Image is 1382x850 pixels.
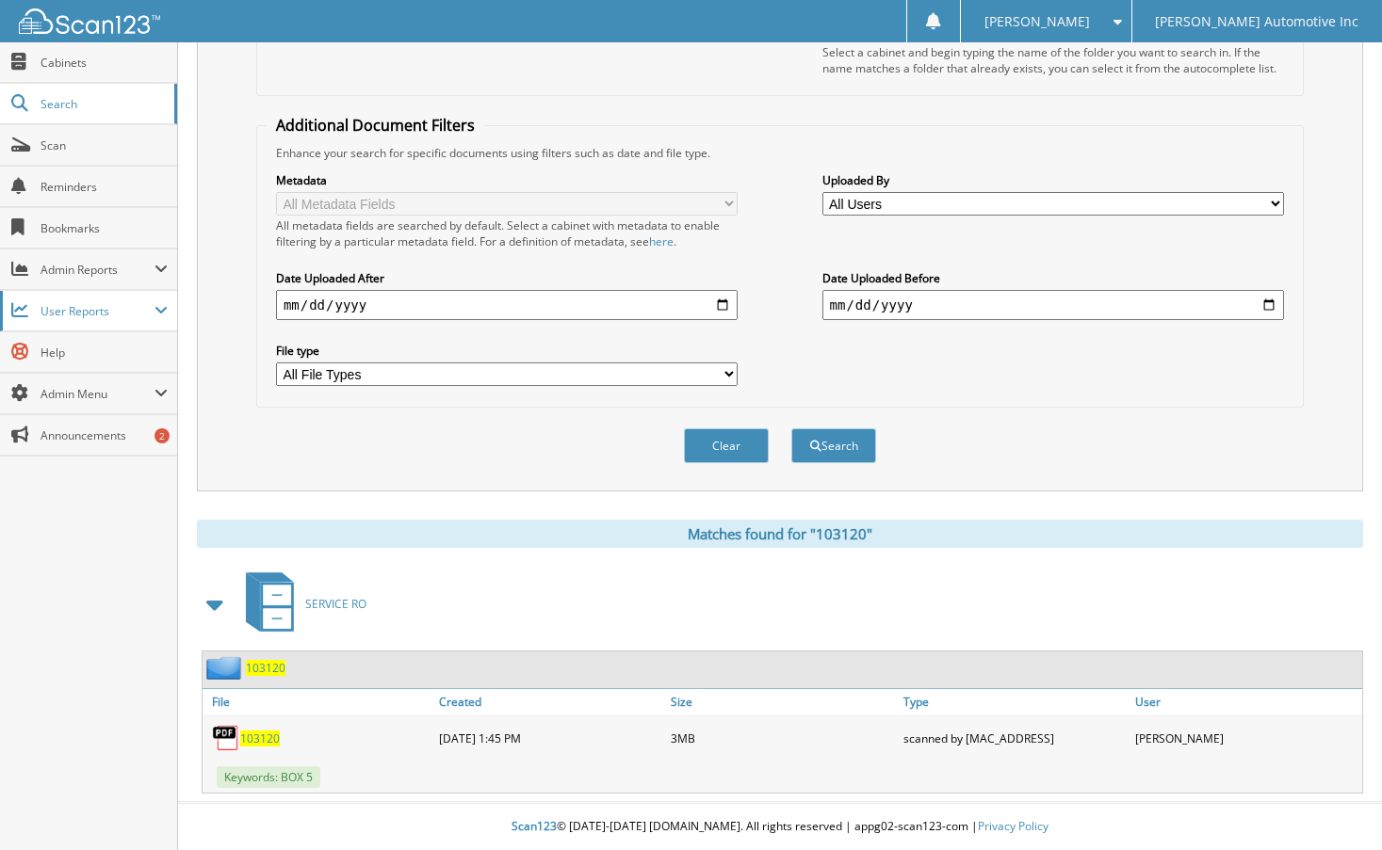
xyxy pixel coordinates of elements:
[41,220,168,236] span: Bookmarks
[1288,760,1382,850] iframe: Chat Widget
[41,179,168,195] span: Reminders
[791,428,876,463] button: Search
[178,804,1382,850] div: © [DATE]-[DATE] [DOMAIN_NAME]. All rights reserved | appg02-scan123-com |
[305,596,366,612] span: SERVICE RO
[41,345,168,361] span: Help
[899,719,1130,757] div: scanned by [MAC_ADDRESS]
[203,689,434,714] a: File
[41,137,168,153] span: Scan
[240,730,280,746] a: 103120
[434,689,666,714] a: Created
[212,724,240,752] img: PDF.png
[41,427,168,443] span: Announcements
[822,270,1285,286] label: Date Uploaded Before
[197,520,1363,548] div: Matches found for "103120"
[1130,689,1362,714] a: User
[684,428,769,463] button: Clear
[246,660,285,676] a: 103120
[267,145,1293,161] div: Enhance your search for specific documents using filters such as date and file type.
[235,567,366,641] a: SERVICE RO
[217,766,320,788] span: Keywords: BOX 5
[19,8,160,34] img: scan123-logo-white.svg
[41,303,154,319] span: User Reports
[649,233,674,249] a: here
[822,172,1285,188] label: Uploaded By
[1130,719,1362,757] div: [PERSON_NAME]
[276,217,739,249] div: All metadata fields are searched by default. Select a cabinet with metadata to enable filtering b...
[984,16,1090,27] span: [PERSON_NAME]
[1155,16,1358,27] span: [PERSON_NAME] Automotive Inc
[276,290,739,320] input: start
[899,689,1130,714] a: Type
[41,96,165,112] span: Search
[822,290,1285,320] input: end
[154,428,170,443] div: 2
[822,44,1285,76] div: Select a cabinet and begin typing the name of the folder you want to search in. If the name match...
[206,656,246,680] img: folder2.png
[666,719,898,757] div: 3MB
[978,818,1049,834] a: Privacy Policy
[434,719,666,757] div: [DATE] 1:45 PM
[41,262,154,278] span: Admin Reports
[41,55,168,71] span: Cabinets
[276,270,739,286] label: Date Uploaded After
[512,818,557,834] span: Scan123
[276,172,739,188] label: Metadata
[41,386,154,402] span: Admin Menu
[666,689,898,714] a: Size
[276,343,739,359] label: File type
[267,115,484,136] legend: Additional Document Filters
